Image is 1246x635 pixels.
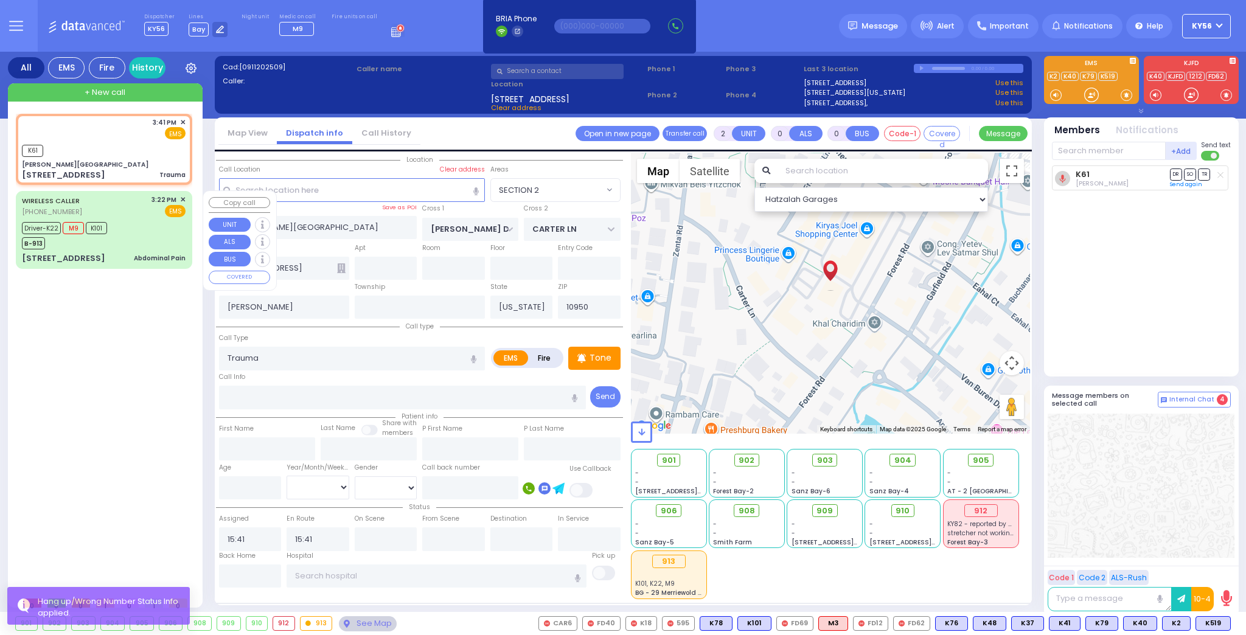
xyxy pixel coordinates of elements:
span: Internal Chat [1169,395,1214,404]
button: ALS [209,235,251,249]
label: Fire [527,350,562,366]
div: K76 [935,616,968,631]
button: Drag Pegman onto the map to open Street View [1000,395,1024,419]
span: 905 [973,454,989,467]
input: Search hospital [287,564,586,588]
span: SO [1184,168,1196,180]
small: Share with [382,418,417,428]
button: Covered [924,126,960,141]
img: comment-alt.png [1161,397,1167,403]
label: Hospital [287,551,313,561]
span: - [635,519,639,529]
label: Assigned [219,514,249,524]
div: BLS [700,616,733,631]
button: +Add [1166,142,1197,160]
div: K78 [700,616,733,631]
span: BG - 29 Merriewold S. [635,588,703,597]
a: [STREET_ADDRESS][US_STATE] [804,88,905,98]
span: AT - 2 [GEOGRAPHIC_DATA] [947,487,1037,496]
span: Alert [937,21,955,32]
label: Destination [490,514,527,524]
img: red-radio-icon.svg [631,620,637,626]
label: Pick up [592,551,615,561]
span: Patient info [395,412,444,421]
div: FD12 [853,616,888,631]
div: BLS [1123,616,1157,631]
span: Notifications [1064,21,1113,32]
span: - [792,519,795,529]
div: K2 [1162,616,1191,631]
label: Turn off text [1201,150,1220,162]
label: Caller name [357,64,487,74]
span: Status [403,502,436,512]
input: Search location here [219,178,485,201]
label: Back Home [219,551,256,561]
div: 595 [662,616,695,631]
button: ALS-Rush [1109,570,1149,585]
a: Send again [1170,181,1202,188]
div: BLS [973,616,1006,631]
div: EMS [48,57,85,78]
span: M9 [293,24,303,33]
span: stretcher not working properly [947,529,1042,538]
label: Cross 1 [422,204,444,213]
span: Message [861,20,898,32]
span: K101, K22, M9 [635,579,675,588]
button: BUS [846,126,879,141]
a: Map View [218,127,277,139]
label: Age [219,463,231,473]
span: Phone 2 [647,90,722,100]
a: Call History [352,127,420,139]
span: [0911202509] [239,62,285,72]
span: KY82 - reported by KY83 [947,519,1023,529]
span: 901 [662,454,676,467]
div: Fire [89,57,125,78]
span: members [382,428,413,437]
div: Year/Month/Week/Day [287,463,349,473]
a: History [129,57,165,78]
div: K79 [1085,616,1118,631]
a: [STREET_ADDRESS] [804,78,866,88]
div: Trauma [159,170,186,179]
button: Send [590,386,621,408]
label: Fire units on call [332,13,377,21]
img: red-radio-icon.svg [858,620,865,626]
span: [STREET_ADDRESS] [491,93,569,103]
label: Floor [490,243,505,253]
div: CAR6 [538,616,577,631]
span: Smith Farm [713,538,752,547]
a: FD62 [1206,72,1227,81]
span: Location [400,155,439,164]
div: Hang up/Wrong Number Status Info applied. [38,595,181,619]
label: Medic on call [279,13,318,21]
label: EMS [1044,60,1139,69]
a: K79 [1080,72,1097,81]
img: red-radio-icon.svg [899,620,905,626]
h5: Message members on selected call [1052,392,1158,408]
label: Call Location [219,165,260,175]
img: red-radio-icon.svg [782,620,788,626]
span: Send text [1201,141,1231,150]
span: Sanz Bay-6 [792,487,830,496]
span: - [713,519,717,529]
button: Internal Chat 4 [1158,392,1231,408]
div: 912 [273,617,294,630]
div: 910 [246,617,268,630]
a: K40 [1147,72,1164,81]
span: - [635,529,639,538]
span: Other building occupants [337,263,346,273]
span: 904 [894,454,911,467]
span: - [869,519,873,529]
div: BLS [737,616,771,631]
span: B-913 [22,237,45,249]
span: - [635,477,639,487]
img: Google [634,418,674,434]
label: KJFD [1144,60,1239,69]
button: Copy call [209,197,270,209]
span: BRIA Phone [496,13,537,24]
label: EMS [493,350,529,366]
div: FD40 [582,616,621,631]
span: Forest Bay-2 [713,487,754,496]
a: K2 [1047,72,1060,81]
a: Dispatch info [277,127,352,139]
